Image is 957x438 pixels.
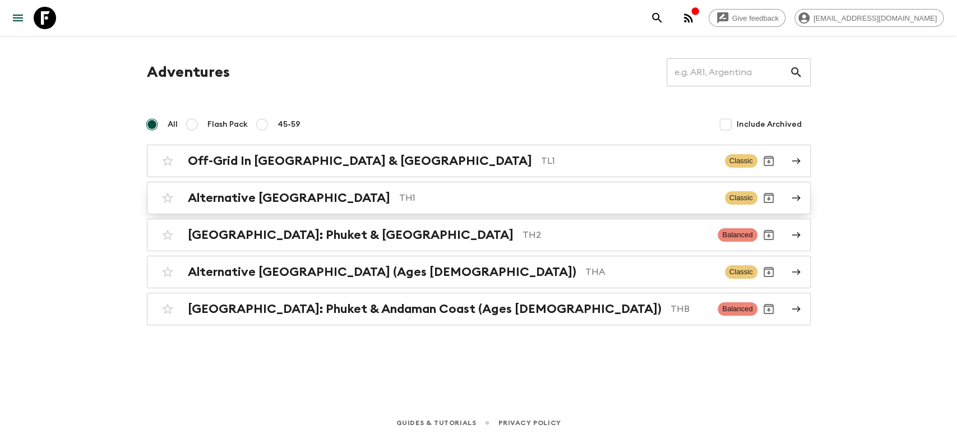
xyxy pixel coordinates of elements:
p: THB [671,302,709,316]
button: menu [7,7,29,29]
button: Archive [757,150,780,172]
h2: Off-Grid In [GEOGRAPHIC_DATA] & [GEOGRAPHIC_DATA] [188,154,532,168]
span: Classic [725,191,757,205]
p: TH2 [523,228,709,242]
div: [EMAIL_ADDRESS][DOMAIN_NAME] [794,9,944,27]
button: search adventures [646,7,668,29]
button: Archive [757,261,780,283]
h2: [GEOGRAPHIC_DATA]: Phuket & Andaman Coast (Ages [DEMOGRAPHIC_DATA]) [188,302,662,316]
h2: Alternative [GEOGRAPHIC_DATA] [188,191,390,205]
span: All [168,119,178,130]
input: e.g. AR1, Argentina [667,57,789,88]
a: Alternative [GEOGRAPHIC_DATA]TH1ClassicArchive [147,182,811,214]
button: Archive [757,187,780,209]
span: Include Archived [737,119,802,130]
p: TL1 [541,154,716,168]
a: Give feedback [709,9,785,27]
h1: Adventures [147,61,230,84]
span: Give feedback [726,14,785,22]
span: Classic [725,265,757,279]
span: Balanced [718,228,757,242]
a: Off-Grid In [GEOGRAPHIC_DATA] & [GEOGRAPHIC_DATA]TL1ClassicArchive [147,145,811,177]
a: [GEOGRAPHIC_DATA]: Phuket & Andaman Coast (Ages [DEMOGRAPHIC_DATA])THBBalancedArchive [147,293,811,325]
a: Privacy Policy [498,417,561,429]
span: [EMAIL_ADDRESS][DOMAIN_NAME] [807,14,943,22]
a: Guides & Tutorials [396,417,476,429]
span: Flash Pack [207,119,248,130]
a: Alternative [GEOGRAPHIC_DATA] (Ages [DEMOGRAPHIC_DATA])THAClassicArchive [147,256,811,288]
h2: [GEOGRAPHIC_DATA]: Phuket & [GEOGRAPHIC_DATA] [188,228,514,242]
span: Balanced [718,302,757,316]
span: 45-59 [278,119,300,130]
span: Classic [725,154,757,168]
button: Archive [757,298,780,320]
h2: Alternative [GEOGRAPHIC_DATA] (Ages [DEMOGRAPHIC_DATA]) [188,265,576,279]
a: [GEOGRAPHIC_DATA]: Phuket & [GEOGRAPHIC_DATA]TH2BalancedArchive [147,219,811,251]
button: Archive [757,224,780,246]
p: THA [585,265,716,279]
p: TH1 [399,191,716,205]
